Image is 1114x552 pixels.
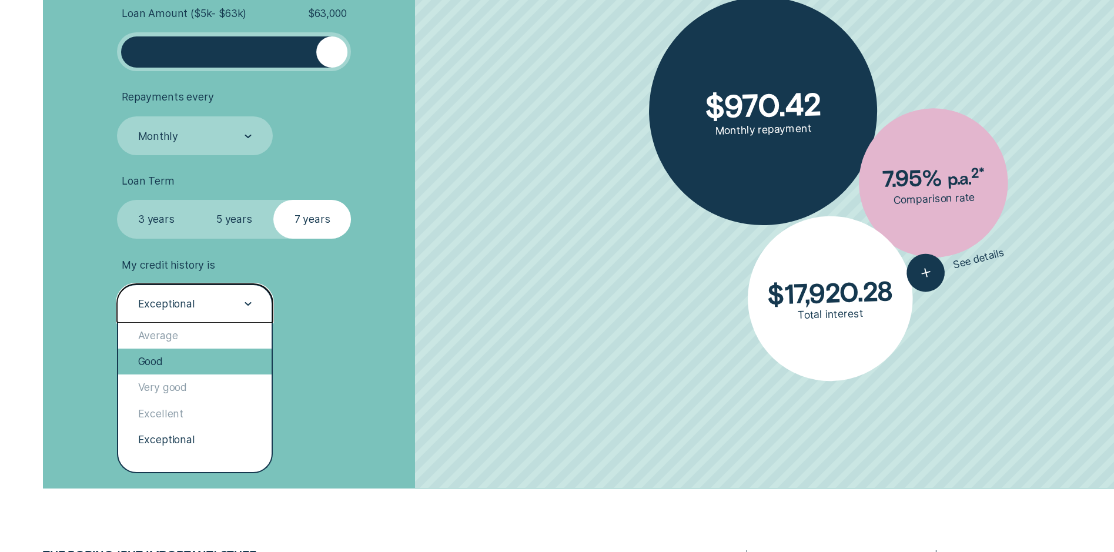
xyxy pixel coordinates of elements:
span: Loan Amount ( $5k - $63k ) [122,7,246,20]
div: Very good [118,374,271,400]
button: See details [902,233,1008,296]
div: Monthly [138,130,178,143]
div: Good [118,349,271,374]
span: See details [951,246,1005,272]
span: Repayments every [122,91,213,103]
label: 5 years [195,200,273,239]
div: Average [118,323,271,349]
span: Loan Term [122,175,174,188]
label: 7 years [273,200,352,239]
div: Excellent [118,401,271,427]
label: 3 years [117,200,195,239]
div: Exceptional [138,297,195,310]
div: Exceptional [118,427,271,453]
span: My credit history is [122,259,215,272]
span: $ 63,000 [308,7,347,20]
